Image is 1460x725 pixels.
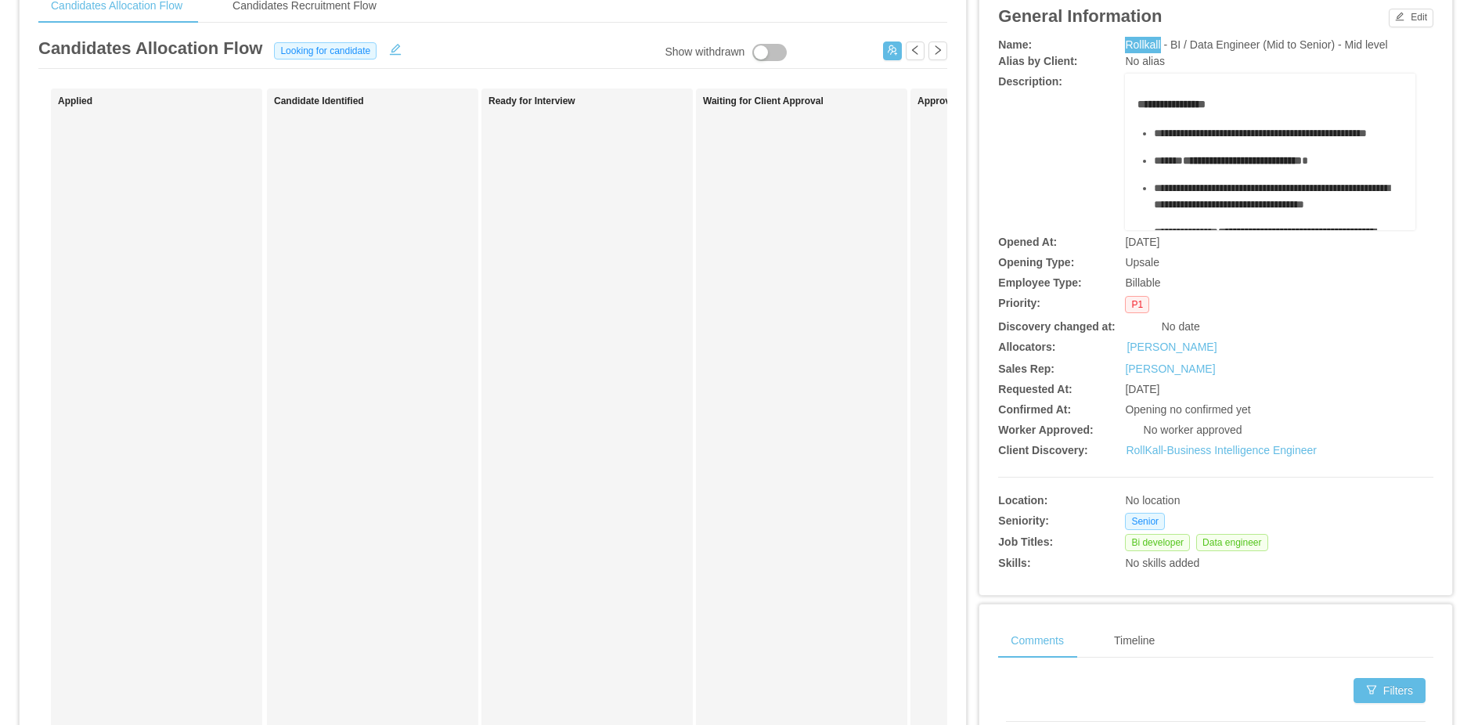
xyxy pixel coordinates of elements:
[703,96,922,107] h1: Waiting for Client Approval
[1125,74,1415,230] div: rdw-wrapper
[488,96,708,107] h1: Ready for Interview
[1144,424,1242,436] span: No worker approved
[998,55,1077,67] b: Alias by Client:
[1125,362,1215,375] a: [PERSON_NAME]
[1125,38,1387,51] span: Rollkall - BI / Data Engineer (Mid to Senior) - Mid level
[383,40,408,56] button: icon: edit
[1125,403,1250,416] span: Opening no confirmed yet
[1354,678,1426,703] button: icon: filterFilters
[998,236,1057,248] b: Opened At:
[1126,444,1317,456] a: RollKall-Business Intelligence Engineer
[998,341,1055,353] b: Allocators:
[998,320,1115,333] b: Discovery changed at:
[998,623,1076,658] div: Comments
[1162,320,1200,333] span: No date
[998,256,1074,269] b: Opening Type:
[1125,534,1190,551] span: Bi developer
[928,41,947,60] button: icon: right
[998,536,1053,548] b: Job Titles:
[1125,296,1149,313] span: P1
[883,41,902,60] button: icon: usergroup-add
[1127,339,1217,355] a: [PERSON_NAME]
[1125,55,1165,67] span: No alias
[1137,96,1403,253] div: rdw-editor
[906,41,925,60] button: icon: left
[998,514,1049,527] b: Seniority:
[1125,492,1343,509] div: No location
[1125,557,1199,569] span: No skills added
[274,96,493,107] h1: Candidate Identified
[1125,236,1159,248] span: [DATE]
[58,96,277,107] h1: Applied
[998,276,1081,289] b: Employee Type:
[1101,623,1167,658] div: Timeline
[998,297,1040,309] b: Priority:
[998,383,1072,395] b: Requested At:
[998,424,1093,436] b: Worker Approved:
[998,403,1071,416] b: Confirmed At:
[1389,9,1433,27] button: icon: editEdit
[1125,513,1165,530] span: Senior
[998,557,1030,569] b: Skills:
[1125,276,1160,289] span: Billable
[998,3,1162,29] article: General Information
[998,75,1062,88] b: Description:
[274,42,377,60] span: Looking for candidate
[1196,534,1267,551] span: Data engineer
[665,44,744,61] div: Show withdrawn
[998,444,1087,456] b: Client Discovery:
[998,38,1032,51] b: Name:
[998,494,1047,507] b: Location:
[1125,256,1159,269] span: Upsale
[998,362,1054,375] b: Sales Rep:
[917,96,1137,107] h1: Approved
[38,35,262,61] article: Candidates Allocation Flow
[1125,383,1159,395] span: [DATE]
